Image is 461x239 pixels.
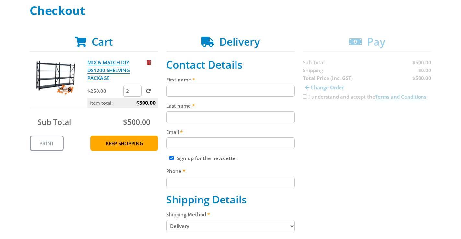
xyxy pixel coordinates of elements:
a: MIX & MATCH DIY DS1200 SHELVING PACKAGE [87,59,130,81]
h1: Checkout [30,4,432,17]
img: MIX & MATCH DIY DS1200 SHELVING PACKAGE [36,59,75,97]
label: Shipping Method [166,211,295,218]
p: $250.00 [87,87,122,95]
span: Cart [92,35,113,49]
a: Remove from cart [147,59,151,66]
h2: Contact Details [166,59,295,71]
label: First name [166,76,295,83]
label: Last name [166,102,295,110]
a: Print [30,136,64,151]
a: Keep Shopping [90,136,158,151]
input: Please enter your email address. [166,137,295,149]
input: Please enter your telephone number. [166,177,295,188]
span: $500.00 [123,117,150,127]
select: Please select a shipping method. [166,220,295,232]
input: Please enter your last name. [166,111,295,123]
label: Phone [166,167,295,175]
h2: Shipping Details [166,193,295,206]
input: Please enter your first name. [166,85,295,97]
span: Delivery [219,35,260,49]
span: Sub Total [38,117,71,127]
label: Sign up for the newsletter [177,155,237,161]
span: $500.00 [136,98,156,108]
label: Email [166,128,295,136]
p: Item total: [87,98,158,108]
